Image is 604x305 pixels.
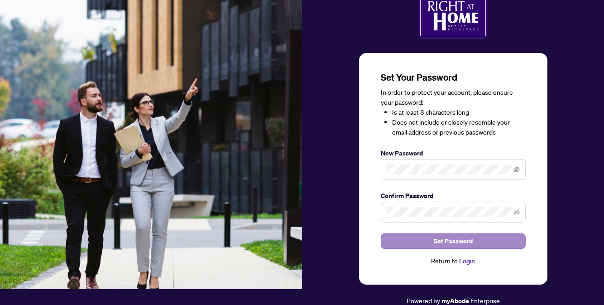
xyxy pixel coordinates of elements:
label: Confirm Password [381,191,526,201]
span: Enterprise [470,296,500,305]
div: Return to [381,256,526,266]
li: Is at least 8 characters long [392,107,526,117]
span: Powered by [407,296,440,305]
span: eye-invisible [513,209,520,215]
label: New Password [381,148,526,158]
div: In order to protect your account, please ensure your password: [381,87,526,137]
button: Set Password [381,233,526,249]
span: Set Password [434,234,473,248]
a: Login [459,257,475,265]
h3: Set Your Password [381,71,526,84]
span: eye-invisible [513,166,520,173]
li: Does not include or closely resemble your email address or previous passwords [392,117,526,137]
